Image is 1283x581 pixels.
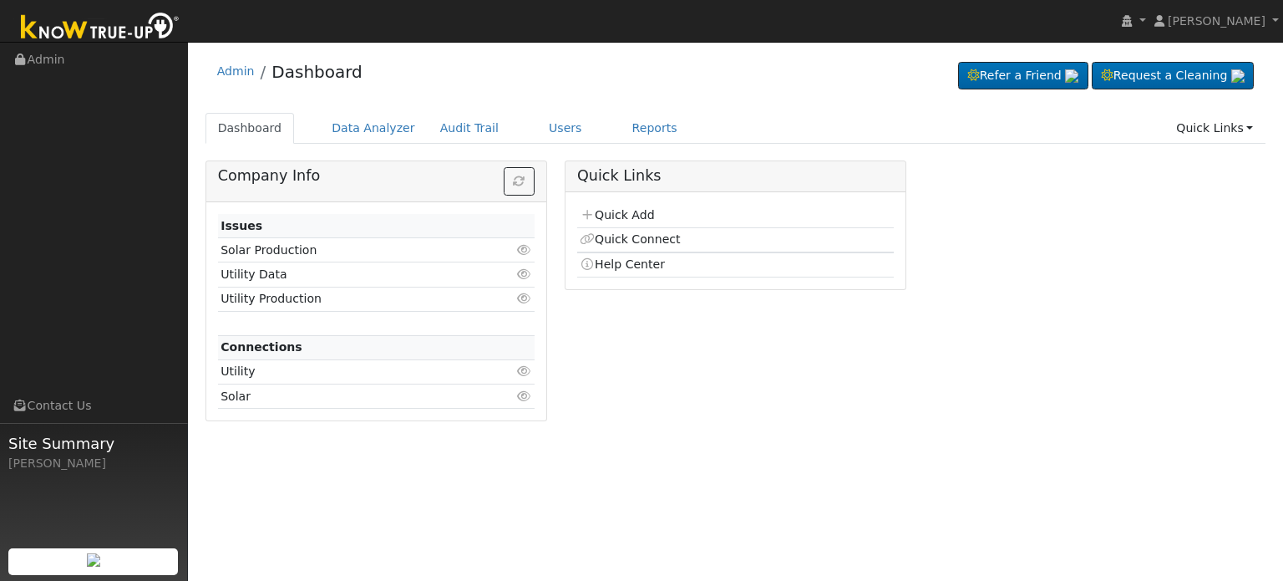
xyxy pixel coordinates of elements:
i: Click to view [517,268,532,280]
img: Know True-Up [13,9,188,47]
h5: Company Info [218,167,535,185]
a: Request a Cleaning [1092,62,1254,90]
img: retrieve [1231,69,1245,83]
td: Utility Production [218,287,484,311]
img: retrieve [87,553,100,567]
h5: Quick Links [577,167,894,185]
i: Click to view [517,244,532,256]
span: Site Summary [8,432,179,455]
img: retrieve [1065,69,1078,83]
a: Data Analyzer [319,113,428,144]
strong: Connections [221,340,302,354]
td: Solar [218,385,484,409]
span: [PERSON_NAME] [1168,14,1265,28]
a: Quick Add [580,208,654,222]
i: Click to view [517,293,532,304]
a: Users [536,113,595,144]
a: Quick Connect [580,232,680,246]
a: Dashboard [271,62,363,82]
i: Click to view [517,390,532,402]
a: Reports [620,113,690,144]
i: Click to view [517,365,532,377]
td: Utility [218,359,484,384]
a: Refer a Friend [958,62,1088,90]
td: Solar Production [218,238,484,262]
a: Help Center [580,257,665,271]
a: Audit Trail [428,113,511,144]
a: Quick Links [1164,113,1265,144]
div: [PERSON_NAME] [8,455,179,472]
strong: Issues [221,219,262,232]
a: Admin [217,64,255,78]
a: Dashboard [205,113,295,144]
td: Utility Data [218,262,484,287]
